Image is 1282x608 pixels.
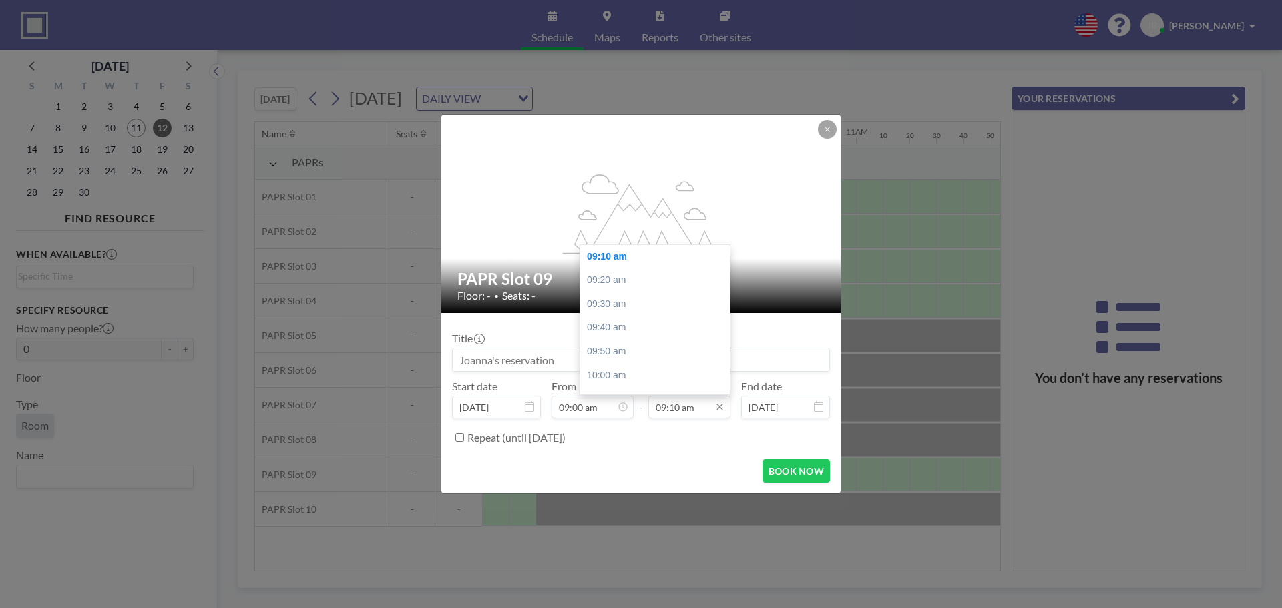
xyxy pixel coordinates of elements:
[580,292,736,316] div: 09:30 am
[580,340,736,364] div: 09:50 am
[502,289,536,302] span: Seats: -
[763,459,830,483] button: BOOK NOW
[494,291,499,301] span: •
[580,245,736,269] div: 09:10 am
[580,387,736,411] div: 10:10 am
[452,380,497,393] label: Start date
[453,348,829,371] input: Joanna's reservation
[452,332,483,345] label: Title
[580,316,736,340] div: 09:40 am
[639,384,643,414] span: -
[741,380,782,393] label: End date
[457,289,491,302] span: Floor: -
[467,431,566,444] label: Repeat (until [DATE])
[580,364,736,388] div: 10:00 am
[580,268,736,292] div: 09:20 am
[552,380,576,393] label: From
[457,269,826,289] h2: PAPR Slot 09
